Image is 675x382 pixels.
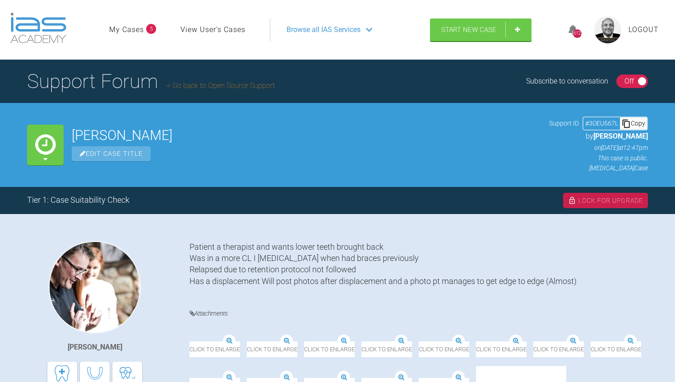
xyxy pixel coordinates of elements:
[563,193,648,208] div: Lock For Upgrade
[441,26,496,34] span: Start New Case
[361,341,412,357] span: Click to enlarge
[167,81,275,90] a: Go back to Open Source Support
[583,118,620,128] div: # 3OEU567L
[247,341,297,357] span: Click to enlarge
[549,163,648,173] p: [MEDICAL_DATA] Case
[190,308,648,319] h4: Attachments
[190,341,240,357] span: Click to enlarge
[68,341,122,353] div: [PERSON_NAME]
[10,13,66,43] img: logo-light.3e3ef733.png
[593,132,648,140] span: [PERSON_NAME]
[594,16,621,43] img: profile.png
[109,24,144,36] a: My Cases
[146,24,156,34] span: 5
[526,75,608,87] div: Subscribe to conversation
[304,341,355,357] span: Click to enlarge
[549,143,648,153] p: on [DATE] at 12:47pm
[27,194,129,207] div: Tier 1: Case Suitability Check
[72,146,151,161] span: Edit Case Title
[49,241,141,333] img: Grant McAree
[533,341,584,357] span: Click to enlarge
[549,118,579,128] span: Support ID
[430,19,532,41] a: Start New Case
[72,129,541,142] h2: [PERSON_NAME]
[620,117,647,129] div: Copy
[549,153,648,163] p: This case is public.
[476,341,527,357] span: Click to enlarge
[629,24,659,36] a: Logout
[190,241,648,294] div: Patient a therapist and wants lower teeth brought back Was in a more CL I [MEDICAL_DATA] when had...
[573,29,582,38] div: 16122
[287,24,361,36] span: Browse all IAS Services
[568,196,576,205] img: lock.6dc949b6.svg
[549,130,648,142] p: by
[591,341,641,357] span: Click to enlarge
[180,24,245,36] a: View User's Cases
[419,341,469,357] span: Click to enlarge
[624,75,634,87] div: Off
[27,65,275,97] h1: Support Forum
